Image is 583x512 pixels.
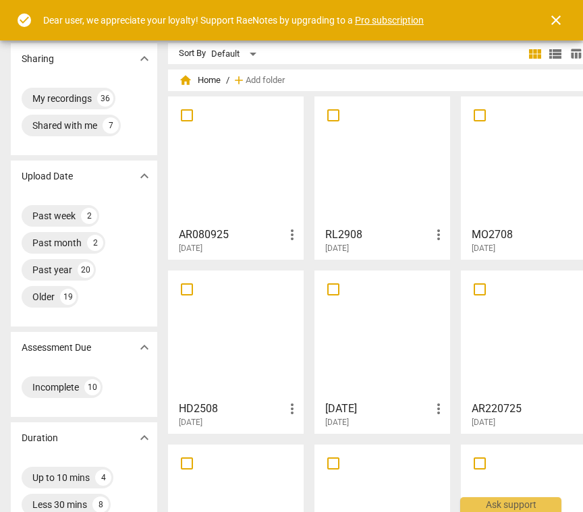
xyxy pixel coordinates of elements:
button: Close [540,4,572,36]
div: 36 [97,90,113,107]
span: expand_more [136,168,152,184]
span: [DATE] [472,417,495,428]
div: Past year [32,263,72,277]
h3: MO2708 [472,227,577,243]
span: [DATE] [325,243,349,254]
div: My recordings [32,92,92,105]
button: Show more [134,49,155,69]
h3: HD2508 [179,401,284,417]
span: view_module [527,46,543,62]
div: Older [32,290,55,304]
span: expand_more [136,430,152,446]
a: Pro subscription [355,15,424,26]
span: check_circle [16,12,32,28]
span: more_vert [284,401,300,417]
p: Duration [22,431,58,445]
span: table_chart [570,47,582,60]
div: 2 [87,235,103,251]
div: Sort By [179,49,206,59]
span: home [179,74,192,87]
span: Add folder [246,76,285,86]
div: 4 [95,470,111,486]
div: Up to 10 mins [32,471,90,484]
span: [DATE] [179,243,202,254]
span: / [226,76,229,86]
span: close [548,12,564,28]
p: Upload Date [22,169,73,183]
span: [DATE] [325,417,349,428]
button: List view [545,44,565,64]
span: expand_more [136,51,152,67]
div: Ask support [460,497,561,512]
div: Default [211,43,261,65]
a: [DATE][DATE] [319,275,445,428]
span: [DATE] [179,417,202,428]
span: expand_more [136,339,152,355]
a: AR080925[DATE] [173,101,299,254]
span: more_vert [284,227,300,243]
div: Incomplete [32,380,79,394]
div: Past week [32,209,76,223]
button: Show more [134,337,155,358]
span: [DATE] [472,243,495,254]
button: Tile view [525,44,545,64]
a: HD2508[DATE] [173,275,299,428]
span: Home [179,74,221,87]
div: Dear user, we appreciate your loyalty! Support RaeNotes by upgrading to a [43,13,424,28]
div: Past month [32,236,82,250]
span: view_list [547,46,563,62]
button: Show more [134,166,155,186]
p: Sharing [22,52,54,66]
div: 19 [60,289,76,305]
h3: AR220725 [472,401,577,417]
button: Show more [134,428,155,448]
div: 2 [81,208,97,224]
div: 20 [78,262,94,278]
div: 7 [103,117,119,134]
h3: RL2908 [325,227,431,243]
div: 10 [84,379,101,395]
div: Shared with me [32,119,97,132]
div: Less 30 mins [32,498,87,511]
span: more_vert [431,401,447,417]
a: RL2908[DATE] [319,101,445,254]
span: add [232,74,246,87]
span: more_vert [431,227,447,243]
h3: MO230725 [325,401,431,417]
p: Assessment Due [22,341,91,355]
h3: AR080925 [179,227,284,243]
